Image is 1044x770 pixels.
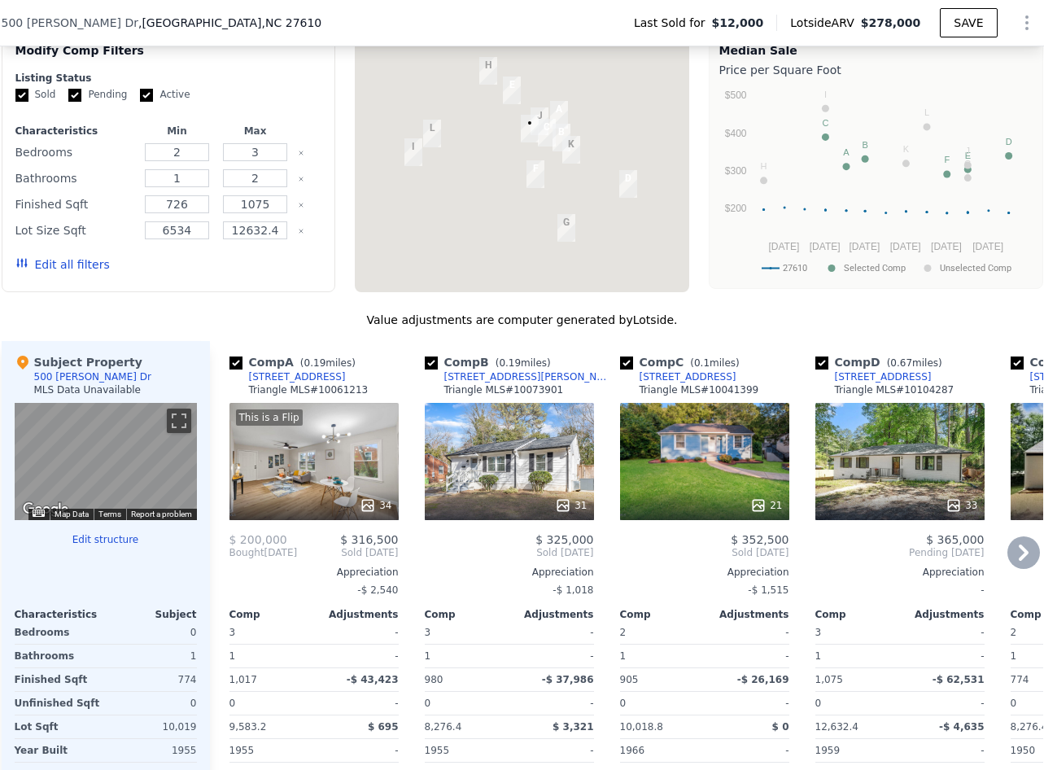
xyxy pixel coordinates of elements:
[823,90,826,99] text: I
[724,165,746,177] text: $300
[297,546,398,559] span: Sold [DATE]
[425,698,431,709] span: 0
[972,241,1003,252] text: [DATE]
[229,354,362,370] div: Comp A
[109,715,197,738] div: 10,019
[903,621,985,644] div: -
[425,354,557,370] div: Comp B
[965,146,970,155] text: J
[620,546,789,559] span: Sold [DATE]
[620,674,639,685] span: 905
[347,674,399,685] span: -$ 43,423
[557,214,575,242] div: 768 Lunar Dr
[748,584,788,596] span: -$ 1,515
[15,608,106,621] div: Characteristics
[15,256,110,273] button: Edit all filters
[33,510,44,517] button: Keyboard shortcuts
[425,370,614,383] a: [STREET_ADDRESS][PERSON_NAME]
[444,370,614,383] div: [STREET_ADDRESS][PERSON_NAME]
[298,150,304,156] button: Clear
[360,497,391,514] div: 34
[620,698,627,709] span: 0
[1011,627,1017,638] span: 2
[109,668,197,691] div: 774
[131,510,192,518] a: Report a problem
[705,608,789,621] div: Adjustments
[719,81,1033,285] svg: A chart.
[620,370,736,383] a: [STREET_ADDRESS]
[109,645,197,667] div: 1
[15,645,103,667] div: Bathrooms
[425,674,443,685] span: 980
[684,357,745,369] span: ( miles)
[109,692,197,715] div: 0
[109,739,197,762] div: 1955
[1005,137,1011,147] text: D
[229,370,346,383] a: [STREET_ADDRESS]
[542,674,594,685] span: -$ 37,986
[15,141,135,164] div: Bedrooms
[815,370,932,383] a: [STREET_ADDRESS]
[229,721,267,733] span: 9,583.2
[2,312,1043,328] div: Value adjustments are computer generated by Lotside .
[620,645,701,667] div: 1
[815,608,900,621] div: Comp
[712,15,764,31] span: $12,000
[15,219,135,242] div: Lot Size Sqft
[815,674,843,685] span: 1,075
[340,533,398,546] span: $ 316,500
[550,101,568,129] div: 404 Lansing St
[640,370,736,383] div: [STREET_ADDRESS]
[790,15,860,31] span: Lotside ARV
[903,739,985,762] div: -
[404,138,422,166] div: 715 S State St
[229,627,236,638] span: 3
[513,621,594,644] div: -
[15,167,135,190] div: Bathrooms
[425,721,462,733] span: 8,276.4
[1011,7,1043,39] button: Show Options
[708,645,789,667] div: -
[708,739,789,762] div: -
[822,118,828,128] text: C
[620,566,789,579] div: Appreciation
[229,698,236,709] span: 0
[34,370,151,383] div: 500 [PERSON_NAME] Dr
[513,692,594,715] div: -
[425,739,506,762] div: 1955
[815,579,985,602] div: -
[731,533,788,546] span: $ 352,500
[724,203,746,214] text: $200
[719,59,1033,81] div: Price per Square Foot
[19,499,72,520] a: Open this area in Google Maps (opens a new window)
[526,160,544,188] div: 1708 Sundial Pl
[835,370,932,383] div: [STREET_ADDRESS]
[844,263,906,273] text: Selected Comp
[15,621,103,644] div: Bedrooms
[479,57,497,85] div: 1506 Poole Rd
[815,546,985,559] span: Pending [DATE]
[940,263,1011,273] text: Unselected Comp
[236,409,303,426] div: This is a Flip
[229,533,287,546] span: $ 200,000
[931,241,962,252] text: [DATE]
[815,721,858,733] span: 12,632.4
[861,16,921,29] span: $278,000
[425,566,594,579] div: Appreciation
[425,627,431,638] span: 3
[15,692,103,715] div: Unfinished Sqft
[425,645,506,667] div: 1
[499,357,521,369] span: 0.19
[140,89,153,102] input: Active
[15,533,197,546] button: Edit structure
[262,16,322,29] span: , NC 27610
[15,715,103,738] div: Lot Sqft
[314,608,399,621] div: Adjustments
[15,125,135,138] div: Characteristics
[521,115,539,142] div: 500 Parnell Dr
[620,739,701,762] div: 1966
[815,645,897,667] div: 1
[317,692,399,715] div: -
[815,698,822,709] span: 0
[708,692,789,715] div: -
